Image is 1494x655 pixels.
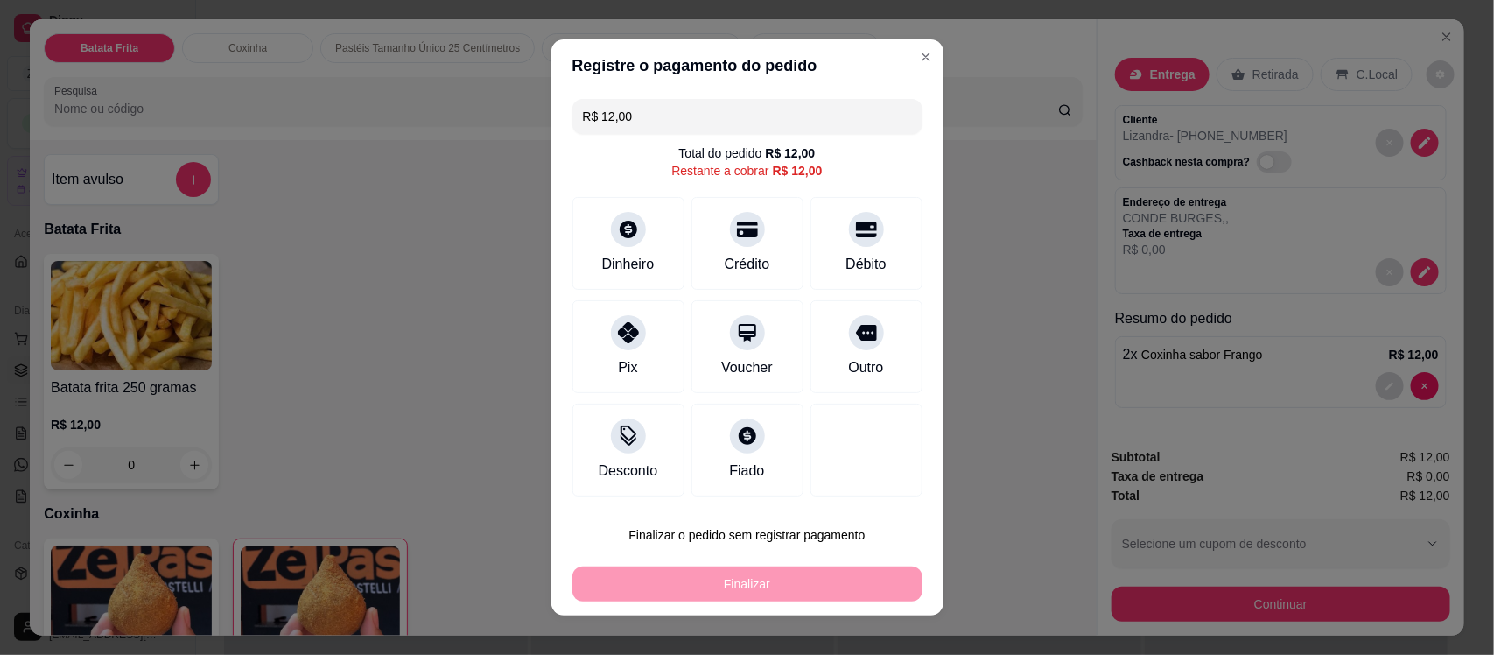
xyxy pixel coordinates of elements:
[729,461,764,482] div: Fiado
[845,254,886,275] div: Débito
[766,144,816,162] div: R$ 12,00
[773,162,823,180] div: R$ 12,00
[721,357,773,378] div: Voucher
[583,99,912,134] input: Ex.: hambúrguer de cordeiro
[679,144,816,162] div: Total do pedido
[848,357,883,378] div: Outro
[671,162,822,180] div: Restante a cobrar
[912,43,940,71] button: Close
[618,357,637,378] div: Pix
[599,461,658,482] div: Desconto
[572,518,922,553] button: Finalizar o pedido sem registrar pagamento
[725,254,770,275] div: Crédito
[602,254,655,275] div: Dinheiro
[551,39,943,92] header: Registre o pagamento do pedido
